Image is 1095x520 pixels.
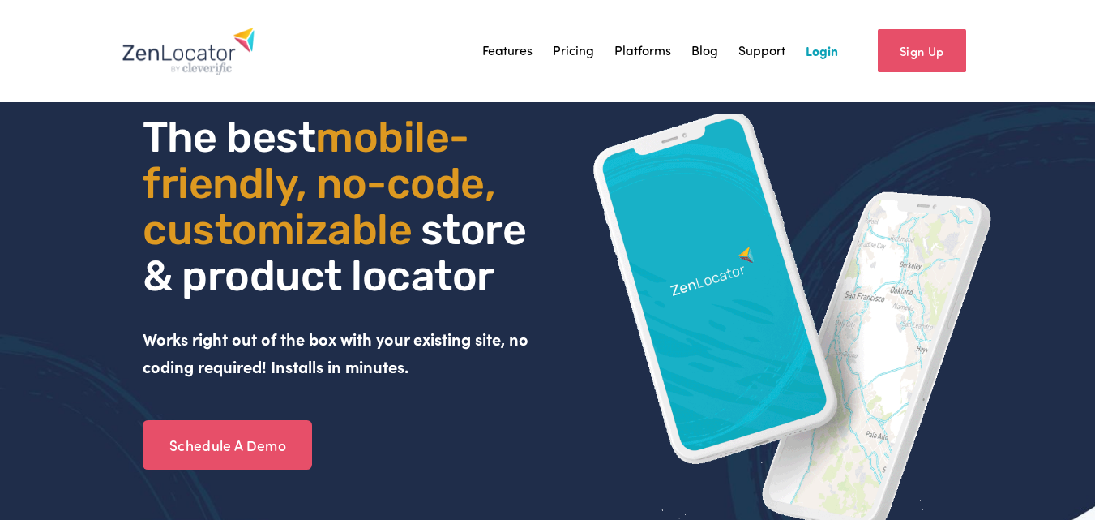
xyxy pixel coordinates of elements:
a: Support [738,39,785,63]
img: Zenlocator [122,27,255,75]
a: Blog [691,39,718,63]
a: Sign Up [878,29,966,72]
a: Login [806,39,838,63]
a: Schedule A Demo [143,420,312,471]
a: Pricing [553,39,594,63]
span: mobile- friendly, no-code, customizable [143,112,504,255]
span: The best [143,112,315,162]
a: Features [482,39,533,63]
span: store & product locator [143,204,535,301]
strong: Works right out of the box with your existing site, no coding required! Installs in minutes. [143,328,533,377]
a: Platforms [614,39,671,63]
